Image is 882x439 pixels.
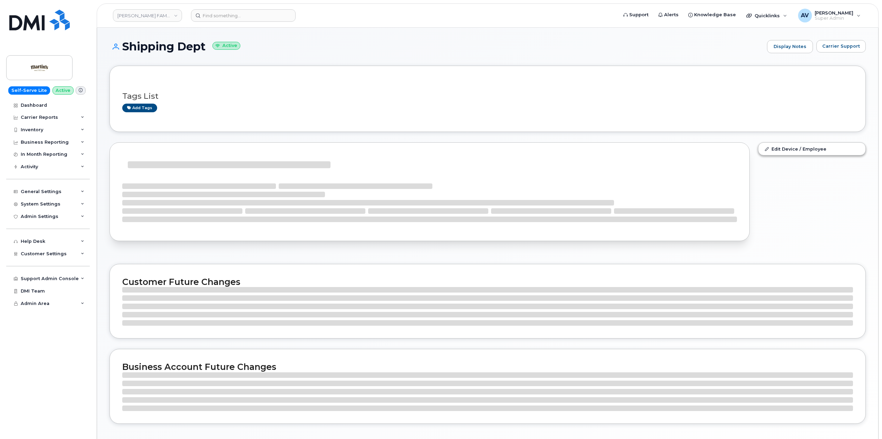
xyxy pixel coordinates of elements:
[758,143,865,155] a: Edit Device / Employee
[767,40,813,53] a: Display Notes
[109,40,764,53] h1: Shipping Dept
[816,40,866,53] button: Carrier Support
[122,92,853,101] h3: Tags List
[122,362,853,372] h2: Business Account Future Changes
[122,277,853,287] h2: Customer Future Changes
[122,104,157,112] a: Add tags
[822,43,860,49] span: Carrier Support
[212,42,240,50] small: Active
